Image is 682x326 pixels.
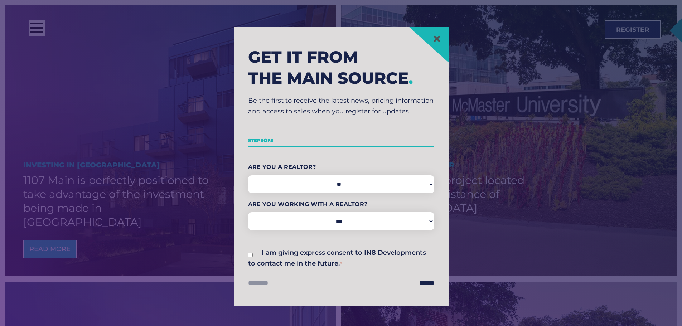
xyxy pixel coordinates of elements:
span: 5 [261,137,263,143]
h2: Get it from the main source [248,47,434,88]
label: Are You A Realtor? [248,162,434,172]
p: Be the first to receive the latest news, pricing information and access to sales when you registe... [248,96,434,117]
span: . [408,68,413,88]
label: Are You Working With A Realtor? [248,199,434,209]
span: 5 [270,137,273,143]
p: Step of [248,135,434,146]
label: I am giving express consent to IN8 Developments to contact me in the future. [248,249,426,267]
